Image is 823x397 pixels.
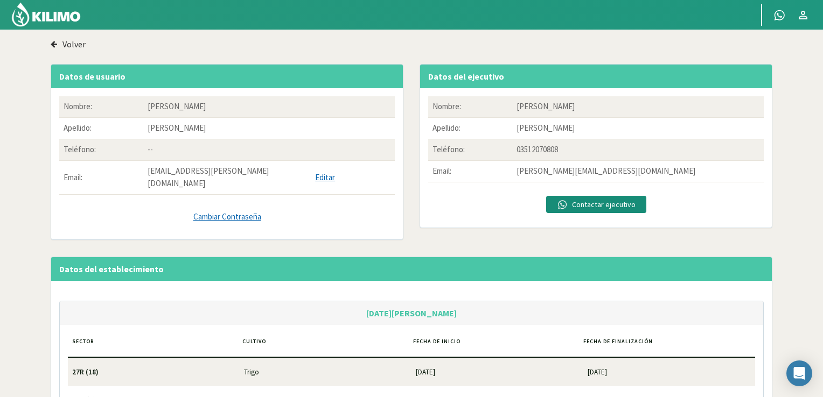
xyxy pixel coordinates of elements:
[148,122,307,134] p: [PERSON_NAME]
[68,307,755,320] div: [DATE][PERSON_NAME]
[59,70,395,83] div: Datos de usuario
[433,165,508,178] p: Email:
[68,333,238,357] th: Sector
[59,211,395,223] a: Cambiar Contraseña
[148,165,307,190] p: [EMAIL_ADDRESS][PERSON_NAME][DOMAIN_NAME]
[579,333,750,357] th: Fecha de finalización
[238,333,408,357] th: Cultivo
[517,122,759,134] p: [PERSON_NAME]
[412,358,583,386] td: [DATE]
[572,199,636,210] p: Contactar ejecutivo
[62,39,86,49] label: Volver
[420,64,772,228] panel: Datos del ejecutivo
[517,101,759,113] p: [PERSON_NAME]
[51,34,86,54] button: Volver
[409,333,579,357] th: Fecha de inicio
[11,2,81,27] img: Kilimo
[517,144,759,156] p: 03512070808
[72,367,99,377] span: 27R (18)
[148,144,307,156] p: --
[428,70,764,83] div: Datos del ejecutivo
[64,172,139,184] p: Email:
[240,358,412,386] td: Trigo
[433,101,508,113] p: Nombre:
[148,101,307,113] p: [PERSON_NAME]
[583,358,755,386] td: [DATE]
[64,101,139,113] p: Nombre:
[517,165,759,178] p: [PERSON_NAME][EMAIL_ADDRESS][DOMAIN_NAME]
[59,263,764,275] div: Datos del establecimiento
[315,172,335,182] a: Editar
[786,360,812,386] div: Open Intercom Messenger
[433,144,508,156] p: Teléfono:
[433,122,508,134] p: Apellido:
[546,196,646,213] button: Contactar ejecutivo
[64,144,139,156] p: Teléfono:
[64,122,139,134] p: Apellido:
